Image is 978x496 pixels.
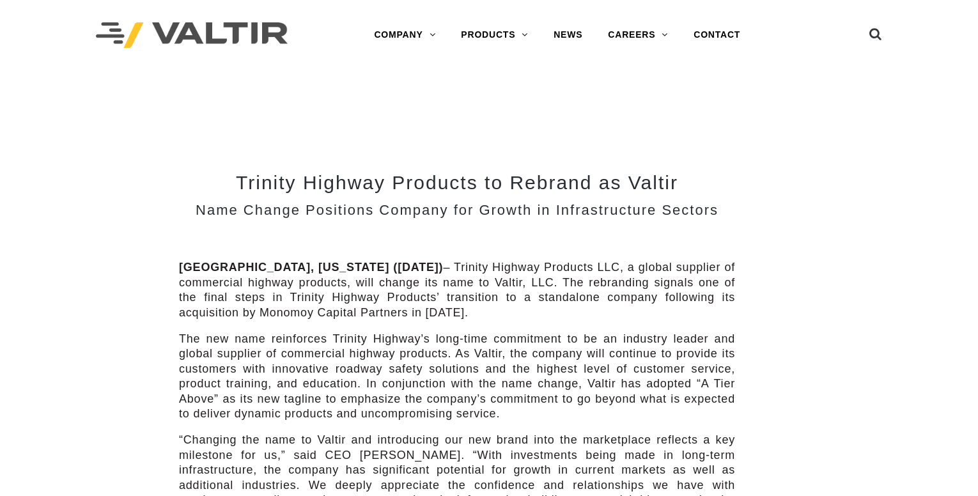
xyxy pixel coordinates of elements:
p: – Trinity Highway Products LLC, a global supplier of commercial highway products, will change its... [179,260,735,320]
a: CAREERS [595,22,681,48]
h3: Name Change Positions Company for Growth in Infrastructure Sectors [179,203,735,218]
strong: [GEOGRAPHIC_DATA], [US_STATE] ([DATE]) [179,261,443,274]
p: The new name reinforces Trinity Highway’s long-time commitment to be an industry leader and globa... [179,332,735,421]
img: Valtir [96,22,288,49]
a: PRODUCTS [448,22,541,48]
a: COMPANY [361,22,448,48]
a: NEWS [541,22,595,48]
a: CONTACT [681,22,753,48]
h2: Trinity Highway Products to Rebrand as Valtir [179,172,735,193]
